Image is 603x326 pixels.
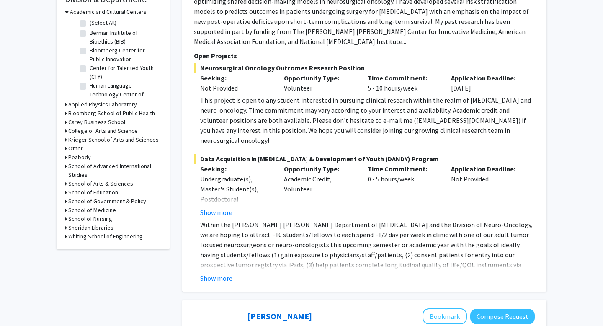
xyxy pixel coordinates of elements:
h3: School of Education [68,188,118,197]
h3: College of Arts and Science [68,127,138,135]
p: Opportunity Type: [284,164,355,174]
button: Show more [200,273,232,283]
div: 5 - 10 hours/week [361,73,445,93]
h3: Academic and Cultural Centers [70,8,147,16]
h3: School of Nursing [68,215,112,223]
div: Not Provided [445,164,528,217]
h3: School of Medicine [68,206,116,215]
label: Bloomberg Center for Public Innovation [90,46,159,64]
p: Open Projects [194,51,535,61]
iframe: Chat [6,288,36,320]
h3: Peabody [68,153,91,162]
p: Seeking: [200,164,271,174]
button: Compose Request to Jeffrey Tornheim [470,309,535,324]
p: Application Deadline: [451,164,522,174]
h3: Carey Business School [68,118,125,127]
h3: School of Government & Policy [68,197,146,206]
p: Seeking: [200,73,271,83]
div: 0 - 5 hours/week [361,164,445,217]
div: Not Provided [200,83,271,93]
h3: Sheridan Libraries [68,223,113,232]
h3: Bloomberg School of Public Health [68,109,155,118]
span: Data Acquisition in [MEDICAL_DATA] & Development of Youth (DANDY) Program [194,154,535,164]
span: Neurosurgical Oncology Outcomes Research Position [194,63,535,73]
label: Center for Talented Youth (CTY) [90,64,159,81]
div: This project is open to any student interested in pursuing clinical research within the realm of ... [200,95,535,145]
p: Time Commitment: [368,164,439,174]
button: Show more [200,207,232,217]
h3: Krieger School of Arts and Sciences [68,135,159,144]
p: Time Commitment: [368,73,439,83]
div: Academic Credit, Volunteer [278,164,361,217]
label: Berman Institute of Bioethics (BIB) [90,28,159,46]
label: Human Language Technology Center of Excellence (HLTCOE) [90,81,159,108]
button: Add Jeffrey Tornheim to Bookmarks [423,308,467,324]
div: Undergraduate(s), Master's Student(s), Postdoctoral Researcher(s) / Research Staff, Medical Resid... [200,174,271,244]
div: [DATE] [445,73,528,93]
p: Opportunity Type: [284,73,355,83]
label: (Select All) [90,18,116,27]
h3: Applied Physics Laboratory [68,100,137,109]
h3: Whiting School of Engineering [68,232,143,241]
p: Application Deadline: [451,73,522,83]
p: Within the [PERSON_NAME] [PERSON_NAME] Department of [MEDICAL_DATA] and the Division of Neuro-Onc... [200,220,535,290]
div: Volunteer [278,73,361,93]
h3: School of Advanced International Studies [68,162,161,179]
a: [PERSON_NAME] [247,311,312,321]
h3: Other [68,144,83,153]
h3: School of Arts & Sciences [68,179,133,188]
